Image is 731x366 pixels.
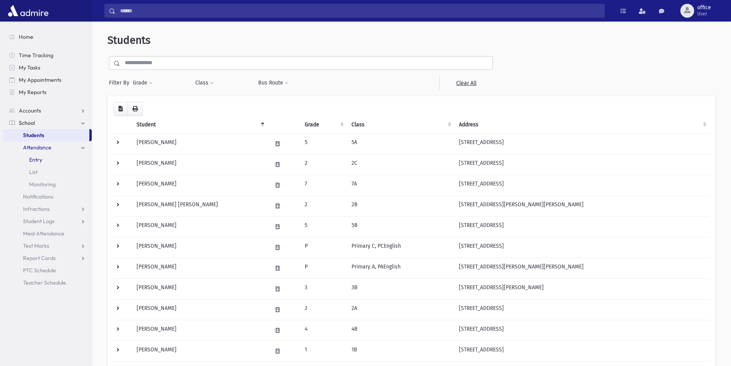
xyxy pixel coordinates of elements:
[439,76,493,90] a: Clear All
[454,154,710,175] td: [STREET_ADDRESS]
[132,116,267,134] th: Student: activate to sort column descending
[23,132,44,139] span: Students
[258,76,289,90] button: Bus Route
[132,320,267,341] td: [PERSON_NAME]
[347,299,454,320] td: 2A
[454,216,710,237] td: [STREET_ADDRESS]
[454,175,710,195] td: [STREET_ADDRESS]
[19,33,33,40] span: Home
[107,34,150,46] span: Students
[454,133,710,154] td: [STREET_ADDRESS]
[23,144,51,151] span: Attendance
[3,215,92,227] a: Student Logs
[454,258,710,278] td: [STREET_ADDRESS][PERSON_NAME][PERSON_NAME]
[347,320,454,341] td: 4B
[23,230,64,237] span: Meal Attendance
[347,216,454,237] td: 5B
[3,178,92,190] a: Monitoring
[6,3,50,18] img: AdmirePro
[3,252,92,264] a: Report Cards
[347,341,454,361] td: 1B
[454,320,710,341] td: [STREET_ADDRESS]
[132,154,267,175] td: [PERSON_NAME]
[132,258,267,278] td: [PERSON_NAME]
[347,154,454,175] td: 2C
[3,190,92,203] a: Notifications
[114,102,128,116] button: CSV
[23,193,53,200] span: Notifications
[300,320,347,341] td: 4
[454,341,710,361] td: [STREET_ADDRESS]
[19,89,46,96] span: My Reports
[19,107,41,114] span: Accounts
[3,49,92,61] a: Time Tracking
[347,116,454,134] th: Class: activate to sort column ascending
[116,4,604,18] input: Search
[454,237,710,258] td: [STREET_ADDRESS]
[132,175,267,195] td: [PERSON_NAME]
[3,227,92,240] a: Meal Attendance
[3,166,92,178] a: List
[132,237,267,258] td: [PERSON_NAME]
[3,86,92,98] a: My Reports
[300,278,347,299] td: 3
[3,141,92,154] a: Attendance
[3,74,92,86] a: My Appointments
[300,175,347,195] td: 7
[3,31,92,43] a: Home
[347,237,454,258] td: Primary C, PCEnglish
[23,205,50,212] span: Infractions
[23,218,54,225] span: Student Logs
[19,52,53,59] span: Time Tracking
[347,195,454,216] td: 2B
[300,195,347,216] td: 2
[23,242,49,249] span: Test Marks
[132,195,267,216] td: [PERSON_NAME] [PERSON_NAME]
[454,116,710,134] th: Address: activate to sort column ascending
[3,203,92,215] a: Infractions
[29,181,56,188] span: Monitoring
[697,11,711,17] span: User
[697,5,711,11] span: office
[454,278,710,299] td: [STREET_ADDRESS][PERSON_NAME]
[29,169,38,176] span: List
[127,102,143,116] button: Print
[3,277,92,289] a: Teacher Schedule
[347,133,454,154] td: 5A
[132,133,267,154] td: [PERSON_NAME]
[300,341,347,361] td: 1
[3,61,92,74] a: My Tasks
[454,195,710,216] td: [STREET_ADDRESS][PERSON_NAME][PERSON_NAME]
[3,104,92,117] a: Accounts
[23,255,56,262] span: Report Cards
[19,119,35,126] span: School
[300,258,347,278] td: P
[300,133,347,154] td: 5
[300,299,347,320] td: 2
[132,76,153,90] button: Grade
[300,216,347,237] td: 5
[23,279,66,286] span: Teacher Schedule
[132,216,267,237] td: [PERSON_NAME]
[454,299,710,320] td: [STREET_ADDRESS]
[109,79,132,87] span: Filter By
[300,154,347,175] td: 2
[347,278,454,299] td: 3B
[132,299,267,320] td: [PERSON_NAME]
[19,64,40,71] span: My Tasks
[3,264,92,277] a: PTC Schedule
[347,175,454,195] td: 7A
[3,154,92,166] a: Entry
[23,267,56,274] span: PTC Schedule
[300,116,347,134] th: Grade: activate to sort column ascending
[19,76,61,83] span: My Appointments
[132,278,267,299] td: [PERSON_NAME]
[3,129,89,141] a: Students
[29,156,42,163] span: Entry
[195,76,214,90] button: Class
[3,240,92,252] a: Test Marks
[347,258,454,278] td: Primary A, PAEnglish
[300,237,347,258] td: P
[3,117,92,129] a: School
[132,341,267,361] td: [PERSON_NAME]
